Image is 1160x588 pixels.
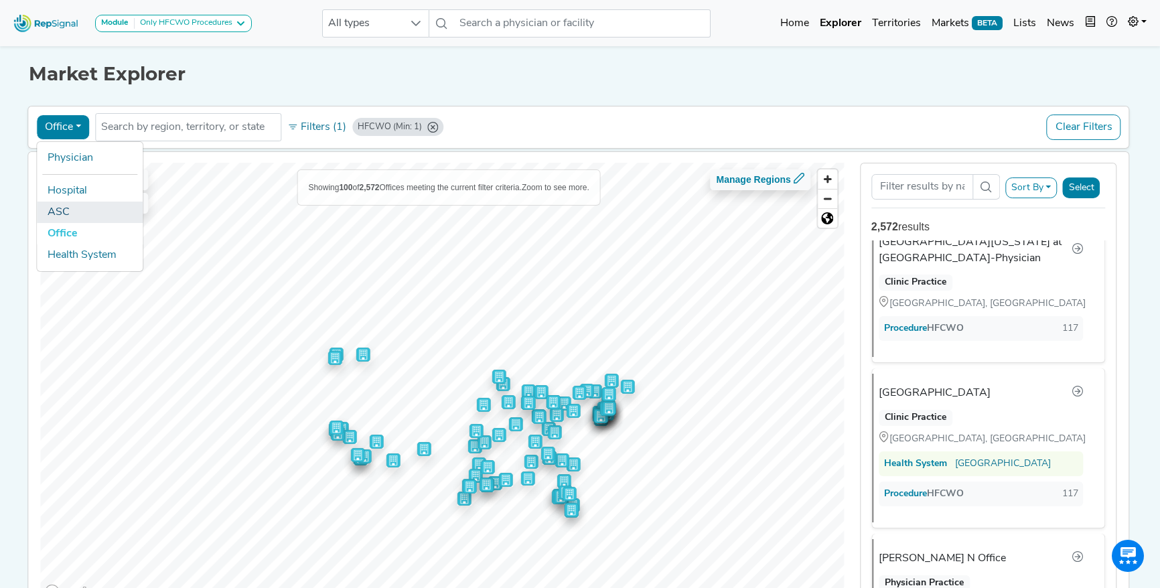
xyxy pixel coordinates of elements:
[621,380,635,394] div: Map marker
[597,404,611,418] div: Map marker
[926,10,1008,37] a: MarketsBETA
[1062,487,1078,501] div: 117
[602,387,616,401] div: Map marker
[547,395,561,409] div: Map marker
[330,348,344,362] div: Map marker
[594,412,608,426] div: Map marker
[502,395,516,409] div: Map marker
[871,174,973,200] input: Search Term
[818,169,837,189] span: Zoom in
[509,417,523,431] div: Map marker
[481,460,495,474] div: Map marker
[879,410,952,426] div: Clinic Practice
[284,116,350,139] button: Filters (1)
[600,402,614,416] div: Map marker
[557,474,571,488] div: Map marker
[354,451,368,465] div: Map marker
[1063,177,1100,198] button: Select
[326,417,345,436] div: Map marker
[884,321,964,336] div: HFCWO
[601,401,615,415] div: Map marker
[879,234,1072,267] div: [GEOGRAPHIC_DATA][US_STATE] at [GEOGRAPHIC_DATA]-Physician
[101,119,275,135] input: Search by region, territory, or state
[358,121,422,133] div: HFCWO (Min: 1)
[605,374,619,388] div: Map marker
[135,18,232,29] div: Only HFCWO Procedures
[599,402,613,417] div: Map marker
[593,406,607,420] div: Map marker
[1041,10,1080,37] a: News
[601,402,615,417] div: Map marker
[548,425,562,439] div: Map marker
[871,219,1106,235] div: results
[36,115,90,140] button: Office
[879,431,1084,446] div: [GEOGRAPHIC_DATA], [GEOGRAPHIC_DATA]
[524,455,538,469] div: Map marker
[565,504,579,518] div: Map marker
[462,479,476,493] div: Map marker
[600,400,614,415] div: Map marker
[358,449,372,463] div: Map marker
[559,486,573,500] div: Map marker
[468,439,482,453] div: Map marker
[359,183,379,192] b: 2,572
[522,384,536,398] div: Map marker
[488,476,502,490] div: Map marker
[328,351,342,365] div: Map marker
[567,457,581,471] div: Map marker
[600,407,614,421] div: Map marker
[37,223,143,244] a: Office
[897,489,927,499] span: Procedure
[871,221,898,232] strong: 2,572
[601,402,615,416] div: Map marker
[1005,177,1058,198] button: Sort By
[480,477,494,492] div: Map marker
[37,147,143,169] a: Physician
[463,480,477,494] div: Map marker
[594,409,608,423] div: Map marker
[897,323,927,334] span: Procedure
[47,169,148,190] button: Show My Territories
[594,407,608,421] div: Map marker
[477,398,491,412] div: Map marker
[478,435,492,449] div: Map marker
[593,409,607,423] div: Map marker
[602,401,616,415] div: Map marker
[573,386,587,400] div: Map marker
[597,402,611,416] div: Map marker
[600,402,614,417] div: Map marker
[580,384,594,398] div: Map marker
[370,435,384,449] div: Map marker
[602,402,616,416] div: Map marker
[593,408,607,422] div: Map marker
[472,457,486,471] div: Map marker
[541,447,555,461] div: Map marker
[386,453,401,467] div: Map marker
[454,9,710,38] input: Search a physician or facility
[330,421,344,435] div: Map marker
[417,442,431,456] div: Map marker
[550,408,564,422] div: Map marker
[356,348,370,362] div: Map marker
[1047,115,1121,140] button: Clear Filters
[567,404,581,418] div: Map marker
[542,422,556,436] div: Map marker
[884,457,947,471] div: Health System
[554,490,568,504] div: Map marker
[879,275,952,291] div: Clinic Practice
[588,384,602,398] div: Map marker
[566,498,580,512] div: Map marker
[711,169,810,190] button: Manage Regions
[37,180,143,202] a: Hospital
[532,410,547,424] div: Map marker
[335,422,349,436] div: Map marker
[818,189,837,208] button: Zoom out
[775,10,814,37] a: Home
[884,487,964,501] div: HFCWO
[818,208,837,228] button: Reset bearing to north
[601,388,615,402] div: Map marker
[521,396,535,410] div: Map marker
